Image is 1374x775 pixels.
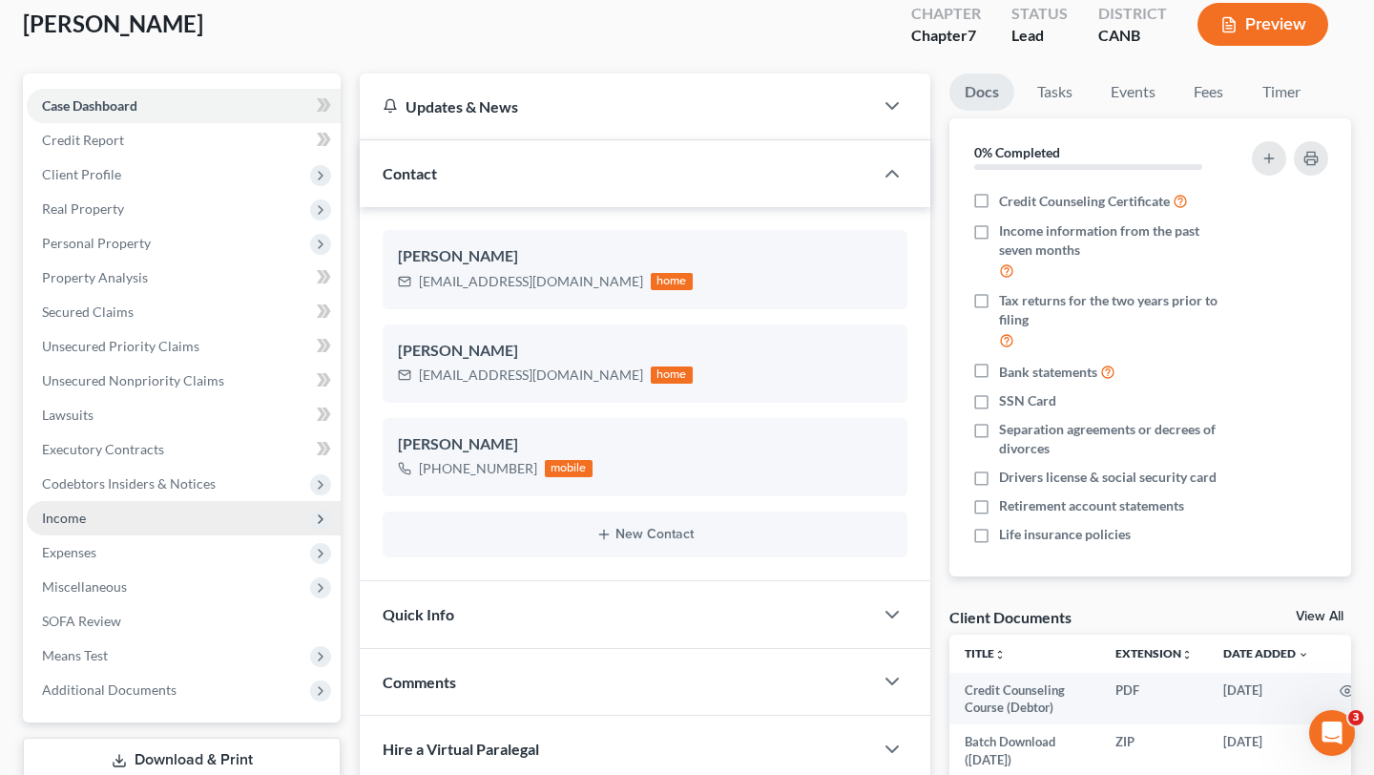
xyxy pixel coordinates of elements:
a: Docs [949,73,1014,111]
span: SOFA Review [42,613,121,629]
iframe: Intercom live chat [1309,710,1355,756]
a: Fees [1178,73,1239,111]
a: Unsecured Priority Claims [27,329,341,364]
span: Personal Property [42,235,151,251]
div: Lead [1011,25,1068,47]
div: [PERSON_NAME] [398,433,892,456]
span: Life insurance policies [999,525,1131,544]
span: [PERSON_NAME] [23,10,203,37]
span: Quick Info [383,605,454,623]
span: Income information from the past seven months [999,221,1235,260]
a: Executory Contracts [27,432,341,467]
span: Unsecured Nonpriority Claims [42,372,224,388]
span: Hire a Virtual Paralegal [383,740,539,758]
i: expand_more [1298,649,1309,660]
a: Tasks [1022,73,1088,111]
span: 7 [968,26,976,44]
div: [EMAIL_ADDRESS][DOMAIN_NAME] [419,272,643,291]
i: unfold_more [1181,649,1193,660]
a: Secured Claims [27,295,341,329]
a: Timer [1247,73,1316,111]
a: Date Added expand_more [1223,646,1309,660]
div: [PERSON_NAME] [398,245,892,268]
span: Additional Documents [42,681,177,698]
span: Secured Claims [42,304,134,320]
div: [EMAIL_ADDRESS][DOMAIN_NAME] [419,366,643,385]
span: Separation agreements or decrees of divorces [999,420,1235,458]
span: Codebtors Insiders & Notices [42,475,216,492]
span: SSN Card [999,391,1056,410]
a: Unsecured Nonpriority Claims [27,364,341,398]
button: New Contact [398,527,892,542]
span: Contact [383,164,437,182]
button: Preview [1197,3,1328,46]
div: Chapter [911,3,981,25]
span: Credit Report [42,132,124,148]
span: Tax returns for the two years prior to filing [999,291,1235,329]
a: Titleunfold_more [965,646,1006,660]
div: District [1098,3,1167,25]
span: Miscellaneous [42,578,127,595]
div: Status [1011,3,1068,25]
div: CANB [1098,25,1167,47]
span: Drivers license & social security card [999,468,1217,487]
span: Income [42,510,86,526]
div: [PHONE_NUMBER] [419,459,537,478]
span: Retirement account statements [999,496,1184,515]
span: Credit Counseling Certificate [999,192,1170,211]
span: Expenses [42,544,96,560]
a: Lawsuits [27,398,341,432]
div: home [651,367,693,384]
span: Case Dashboard [42,97,137,114]
span: 3 [1348,710,1364,725]
span: Comments [383,673,456,691]
span: Lawsuits [42,407,94,423]
div: home [651,273,693,290]
strong: 0% Completed [974,144,1060,160]
a: Property Analysis [27,261,341,295]
span: Real Property [42,200,124,217]
div: Updates & News [383,96,850,116]
span: Unsecured Priority Claims [42,338,199,354]
div: mobile [545,460,593,477]
td: Credit Counseling Course (Debtor) [949,673,1100,725]
td: PDF [1100,673,1208,725]
a: Credit Report [27,123,341,157]
span: Means Test [42,647,108,663]
div: Chapter [911,25,981,47]
td: [DATE] [1208,673,1324,725]
a: Case Dashboard [27,89,341,123]
div: Client Documents [949,607,1072,627]
span: Property Analysis [42,269,148,285]
a: Extensionunfold_more [1115,646,1193,660]
span: Bank statements [999,363,1097,382]
div: [PERSON_NAME] [398,340,892,363]
span: Executory Contracts [42,441,164,457]
a: Events [1095,73,1171,111]
a: SOFA Review [27,604,341,639]
span: Client Profile [42,166,121,182]
i: unfold_more [994,649,1006,660]
a: View All [1296,610,1343,623]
